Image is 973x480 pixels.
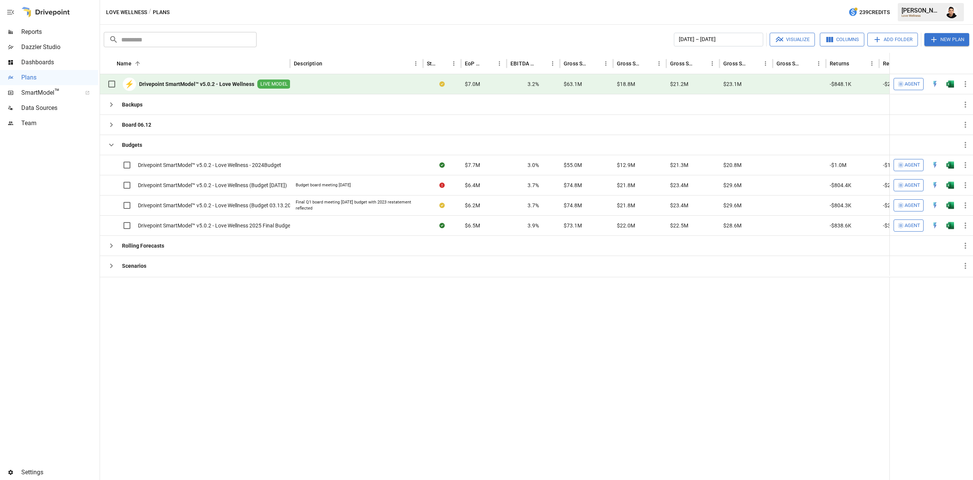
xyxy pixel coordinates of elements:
[894,179,924,191] button: Agent
[931,222,939,229] div: Open in Quick Edit
[439,222,445,229] div: Sync complete
[946,181,954,189] img: g5qfjXmAAAAABJRU5ErkJggg==
[941,2,962,23] button: Francisco Sanchez
[564,161,582,169] span: $55.0M
[439,80,445,88] div: Your plan has changes in Excel that are not reflected in the Drivepoint Data Warehouse, select "S...
[528,181,539,189] span: 3.7%
[931,161,939,169] img: quick-edit-flash.b8aec18c.svg
[905,221,920,230] span: Agent
[813,58,824,69] button: Gross Sales: Retail column menu
[564,80,582,88] span: $63.1M
[723,181,742,189] span: $29.6M
[905,161,920,170] span: Agent
[902,14,941,17] div: Love Wellness
[674,33,763,46] button: [DATE] – [DATE]
[494,58,505,69] button: EoP Cash column menu
[149,8,151,17] div: /
[894,219,924,232] button: Agent
[931,202,939,209] div: Open in Quick Edit
[776,60,802,67] div: Gross Sales: Retail
[601,58,611,69] button: Gross Sales column menu
[946,181,954,189] div: Open in Excel
[820,33,864,46] button: Columns
[931,80,939,88] div: Open in Quick Edit
[946,222,954,229] div: Open in Excel
[54,87,60,97] span: ™
[859,8,890,17] span: 239 Credits
[902,7,941,14] div: [PERSON_NAME]
[830,161,846,169] span: -$1.0M
[21,58,98,67] span: Dashboards
[439,181,445,189] div: Error during sync.
[465,161,480,169] span: $7.7M
[946,202,954,209] div: Open in Excel
[438,58,448,69] button: Sort
[427,60,437,67] div: Status
[946,222,954,229] img: g5qfjXmAAAAABJRU5ErkJggg==
[537,58,547,69] button: Sort
[670,60,696,67] div: Gross Sales: Marketplace
[905,80,920,89] span: Agent
[138,161,281,169] span: Drivepoint SmartModel™ v5.0.2 - Love Wellness - 2024Budget
[465,202,480,209] span: $6.2M
[770,33,815,46] button: Visualize
[946,161,954,169] img: g5qfjXmAAAAABJRU5ErkJggg==
[564,181,582,189] span: $74.8M
[803,58,813,69] button: Sort
[931,181,939,189] div: Open in Quick Edit
[883,202,905,209] span: -$235.9K
[106,8,147,17] button: Love Wellness
[750,58,760,69] button: Sort
[894,78,924,90] button: Agent
[510,60,536,67] div: EBITDA Margin
[296,182,351,188] div: Budget board meeting [DATE]
[830,181,851,189] span: -$804.4K
[483,58,494,69] button: Sort
[123,78,136,91] div: ⚡
[962,58,973,69] button: Sort
[617,60,642,67] div: Gross Sales: DTC Online
[590,58,601,69] button: Sort
[410,58,421,69] button: Description column menu
[617,80,635,88] span: $18.8M
[21,468,98,477] span: Settings
[21,73,98,82] span: Plans
[117,60,132,67] div: Name
[257,81,291,88] span: LIVE MODEL
[122,242,164,250] b: Rolling Forecasts
[946,6,958,18] div: Francisco Sanchez
[830,202,851,209] span: -$804.3K
[830,60,849,67] div: Returns
[122,262,146,270] b: Scenarios
[723,60,749,67] div: Gross Sales: Wholesale
[21,43,98,52] span: Dazzler Studio
[670,181,688,189] span: $23.4M
[931,222,939,229] img: quick-edit-flash.b8aec18c.svg
[905,201,920,210] span: Agent
[850,58,860,69] button: Sort
[439,161,445,169] div: Sync complete
[139,80,254,88] b: Drivepoint SmartModel™ v5.0.2 - Love Wellness
[564,60,589,67] div: Gross Sales
[670,202,688,209] span: $23.4M
[564,202,582,209] span: $74.8M
[894,199,924,211] button: Agent
[924,33,969,46] button: New Plan
[883,181,905,189] span: -$235.9K
[528,202,539,209] span: 3.7%
[465,181,480,189] span: $6.4M
[21,103,98,113] span: Data Sources
[21,27,98,37] span: Reports
[931,161,939,169] div: Open in Quick Edit
[323,58,334,69] button: Sort
[707,58,718,69] button: Gross Sales: Marketplace column menu
[723,202,742,209] span: $29.6M
[617,202,635,209] span: $21.8M
[670,80,688,88] span: $21.2M
[931,202,939,209] img: quick-edit-flash.b8aec18c.svg
[138,202,304,209] span: Drivepoint SmartModel™ v5.0.2 - Love Wellness (Budget 03.13.2025v2)
[723,222,742,229] span: $28.6M
[465,60,483,67] div: EoP Cash
[830,222,851,229] span: -$838.6K
[760,58,771,69] button: Gross Sales: Wholesale column menu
